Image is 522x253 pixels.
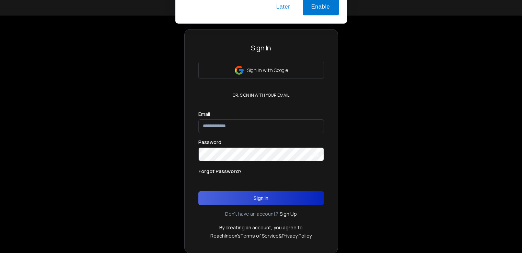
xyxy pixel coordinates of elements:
button: Sign In [198,191,324,205]
div: Enable notifications to stay on top of your campaigns with real-time updates on replies. [211,8,339,24]
p: or, sign in with your email [230,93,292,98]
a: Sign Up [280,210,297,217]
button: Later [268,36,299,53]
p: Forgot Password? [198,168,242,175]
a: Terms of Service [240,232,279,239]
a: Privacy Policy [282,232,312,239]
label: Password [198,140,221,145]
p: ReachInbox's & [210,232,312,239]
button: Sign in with Google [198,62,324,79]
p: Don't have an account? [225,210,278,217]
p: Sign in with Google [247,67,288,74]
img: notification icon [184,8,211,36]
p: By creating an account, you agree to [219,224,303,231]
label: Email [198,112,210,117]
button: Enable [303,36,339,53]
